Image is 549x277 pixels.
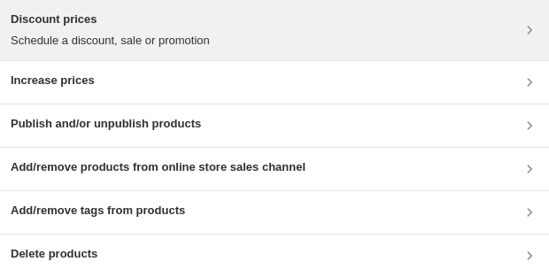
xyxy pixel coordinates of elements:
[11,72,95,89] h3: Increase prices
[11,11,210,28] h3: Discount prices
[11,245,97,263] h3: Delete products
[11,115,201,133] h3: Publish and/or unpublish products
[11,158,305,176] h3: Add/remove products from online store sales channel
[11,202,185,219] h3: Add/remove tags from products
[11,32,210,50] p: Schedule a discount, sale or promotion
